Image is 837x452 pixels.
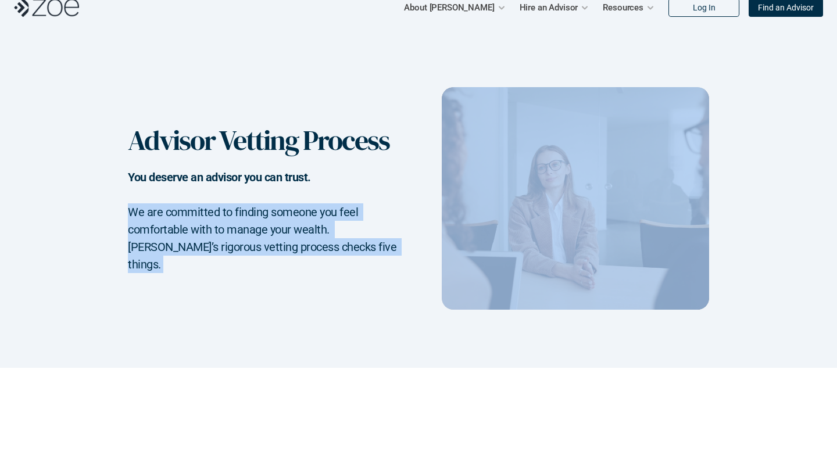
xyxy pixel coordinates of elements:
[128,203,396,273] h2: We are committed to finding someone you feel comfortable with to manage your wealth. [PERSON_NAME...
[128,124,394,157] h1: Advisor Vetting Process
[758,3,814,13] p: Find an Advisor
[128,168,396,203] h2: You deserve an advisor you can trust.
[693,3,716,13] p: Log In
